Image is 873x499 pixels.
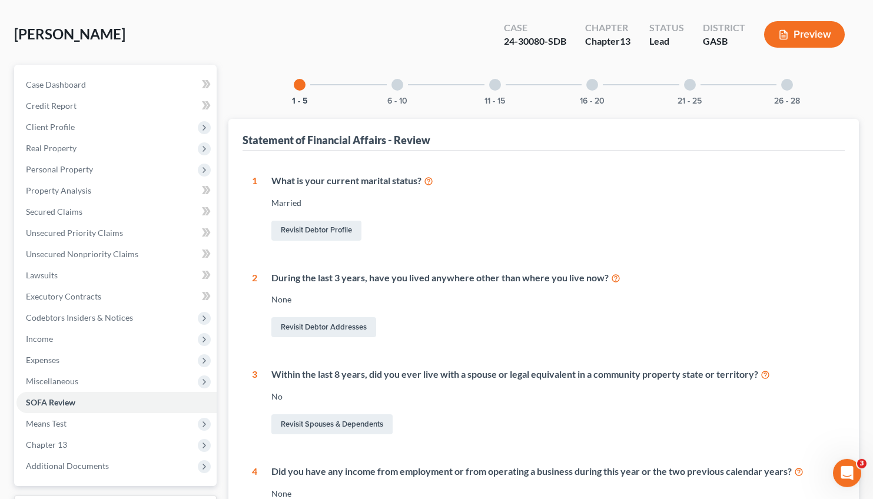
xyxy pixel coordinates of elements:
[504,21,566,35] div: Case
[16,201,217,222] a: Secured Claims
[271,221,361,241] a: Revisit Debtor Profile
[26,397,75,407] span: SOFA Review
[271,294,835,305] div: None
[649,35,684,48] div: Lead
[504,35,566,48] div: 24-30080-SDB
[26,101,77,111] span: Credit Report
[243,133,430,147] div: Statement of Financial Affairs - Review
[26,355,59,365] span: Expenses
[16,286,217,307] a: Executory Contracts
[271,317,376,337] a: Revisit Debtor Addresses
[26,228,123,238] span: Unsecured Priority Claims
[585,35,630,48] div: Chapter
[16,222,217,244] a: Unsecured Priority Claims
[16,95,217,117] a: Credit Report
[703,21,745,35] div: District
[387,97,407,105] button: 6 - 10
[774,97,800,105] button: 26 - 28
[271,197,835,209] div: Married
[252,174,257,243] div: 1
[16,392,217,413] a: SOFA Review
[14,25,125,42] span: [PERSON_NAME]
[26,185,91,195] span: Property Analysis
[833,459,861,487] iframe: Intercom live chat
[271,174,835,188] div: What is your current marital status?
[252,271,257,340] div: 2
[26,334,53,344] span: Income
[16,244,217,265] a: Unsecured Nonpriority Claims
[620,35,630,46] span: 13
[252,368,257,437] div: 3
[857,459,867,468] span: 3
[292,97,308,105] button: 1 - 5
[26,418,67,428] span: Means Test
[678,97,702,105] button: 21 - 25
[26,207,82,217] span: Secured Claims
[26,312,133,322] span: Codebtors Insiders & Notices
[26,143,77,153] span: Real Property
[26,270,58,280] span: Lawsuits
[26,249,138,259] span: Unsecured Nonpriority Claims
[26,164,93,174] span: Personal Property
[271,414,393,434] a: Revisit Spouses & Dependents
[649,21,684,35] div: Status
[484,97,505,105] button: 11 - 15
[580,97,605,105] button: 16 - 20
[271,391,835,402] div: No
[26,79,86,89] span: Case Dashboard
[26,461,109,471] span: Additional Documents
[26,376,78,386] span: Miscellaneous
[16,180,217,201] a: Property Analysis
[26,122,75,132] span: Client Profile
[271,368,835,381] div: Within the last 8 years, did you ever live with a spouse or legal equivalent in a community prope...
[26,440,67,450] span: Chapter 13
[703,35,745,48] div: GASB
[16,265,217,286] a: Lawsuits
[26,291,101,301] span: Executory Contracts
[764,21,845,48] button: Preview
[16,74,217,95] a: Case Dashboard
[271,271,835,285] div: During the last 3 years, have you lived anywhere other than where you live now?
[585,21,630,35] div: Chapter
[271,465,835,478] div: Did you have any income from employment or from operating a business during this year or the two ...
